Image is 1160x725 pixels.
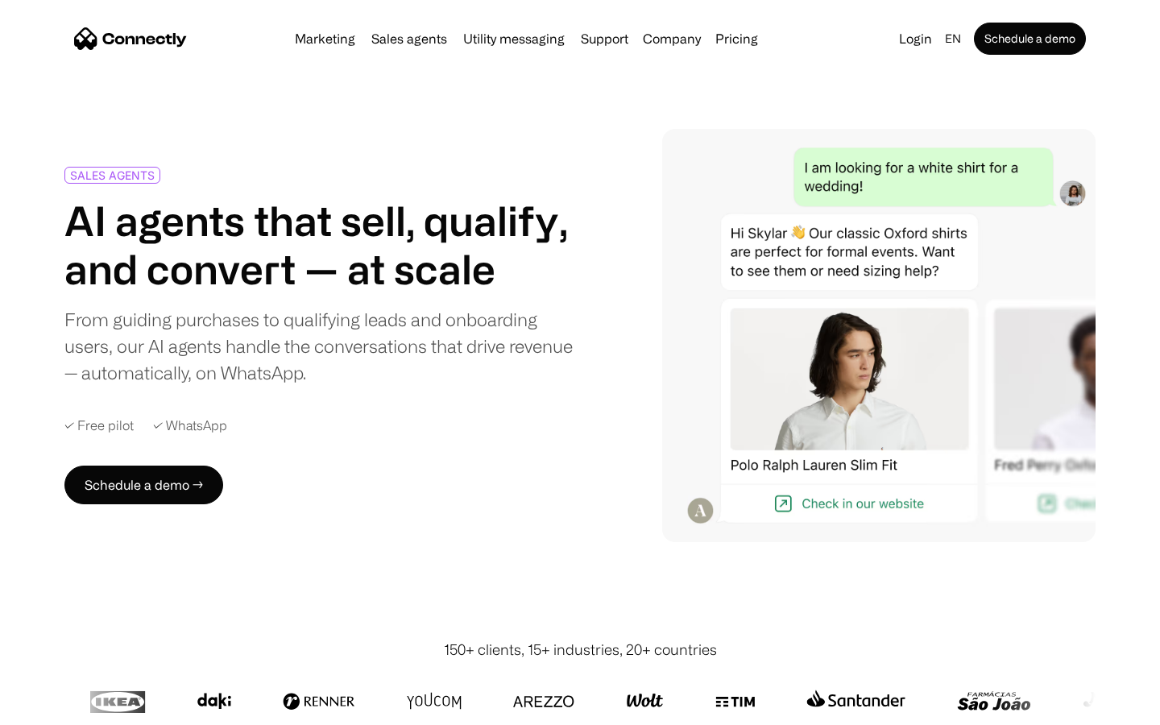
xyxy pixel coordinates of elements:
[32,697,97,719] ul: Language list
[945,27,961,50] div: en
[893,27,938,50] a: Login
[643,27,701,50] div: Company
[974,23,1086,55] a: Schedule a demo
[64,418,134,433] div: ✓ Free pilot
[64,306,574,386] div: From guiding purchases to qualifying leads and onboarding users, our AI agents handle the convers...
[70,169,155,181] div: SALES AGENTS
[457,32,571,45] a: Utility messaging
[574,32,635,45] a: Support
[709,32,764,45] a: Pricing
[64,466,223,504] a: Schedule a demo →
[365,32,454,45] a: Sales agents
[16,695,97,719] aside: Language selected: English
[444,639,717,661] div: 150+ clients, 15+ industries, 20+ countries
[64,197,574,293] h1: AI agents that sell, qualify, and convert — at scale
[288,32,362,45] a: Marketing
[153,418,227,433] div: ✓ WhatsApp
